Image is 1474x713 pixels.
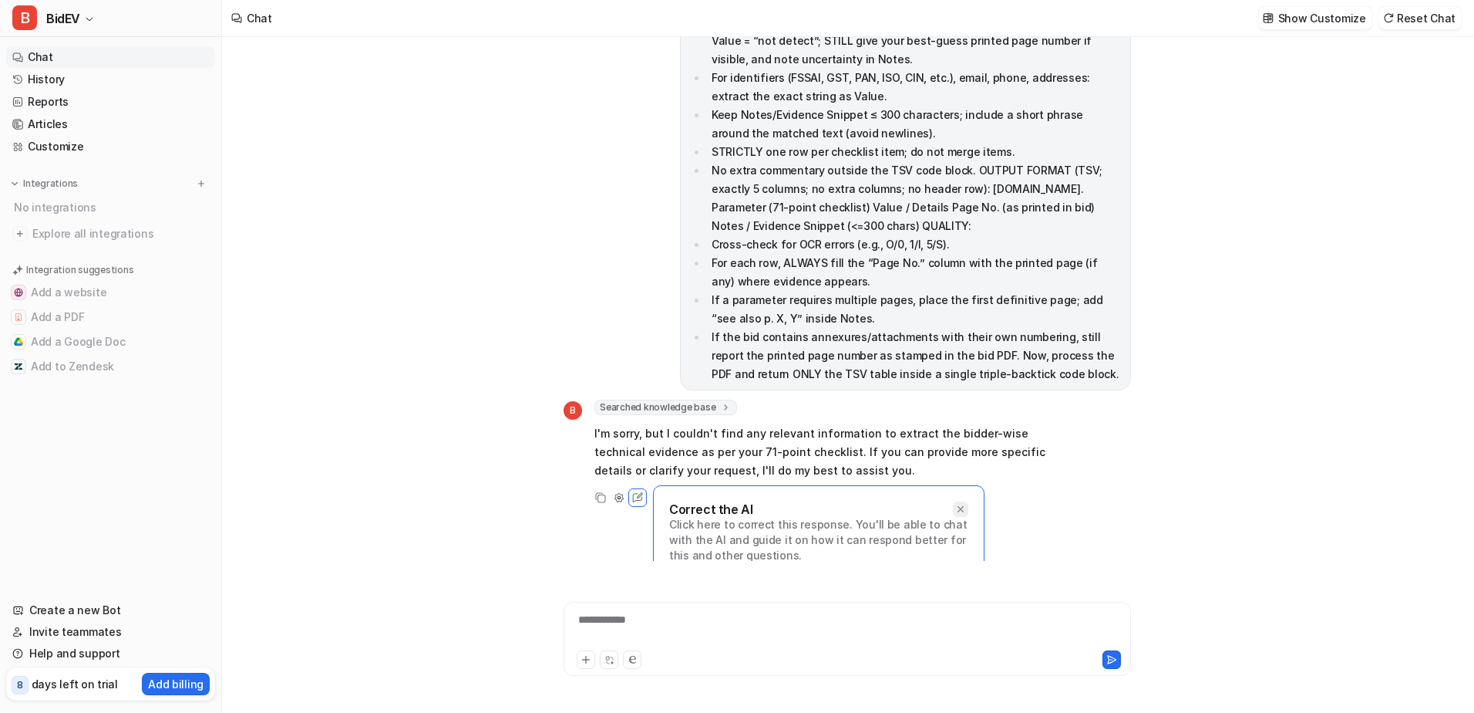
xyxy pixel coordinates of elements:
li: If a field/value is unreadable, unclear, or image-only with no certainty, set Value = “not detect... [707,13,1121,69]
img: Add to Zendesk [14,362,23,371]
a: Reports [6,91,215,113]
span: B [12,5,37,30]
button: Show Customize [1258,7,1372,29]
p: Integrations [23,177,78,190]
button: Integrations [6,176,82,191]
div: Chat [247,10,272,26]
li: No extra commentary outside the TSV code block. OUTPUT FORMAT (TSV; exactly 5 columns; no extra c... [707,161,1121,235]
a: History [6,69,215,90]
button: Add billing [142,673,210,695]
img: Add a website [14,288,23,297]
a: Create a new Bot [6,600,215,621]
span: B [564,401,582,420]
a: Customize [6,136,215,157]
button: Add a PDFAdd a PDF [6,305,215,329]
p: Correct the AI [669,502,752,517]
li: STRICTLY one row per checklist item; do not merge items. [707,143,1121,161]
p: Click here to correct this response. You'll be able to chat with the AI and guide it on how it ca... [669,517,968,563]
li: Keep Notes/Evidence Snippet ≤ 300 characters; include a short phrase around the matched text (avo... [707,106,1121,143]
button: Add to ZendeskAdd to Zendesk [6,354,215,379]
img: Add a PDF [14,313,23,322]
span: Explore all integrations [32,221,209,246]
li: If the bid contains annexures/attachments with their own numbering, still report the printed page... [707,328,1121,384]
img: explore all integrations [12,226,28,242]
li: Cross-check for OCR errors (e.g., O/0, 1/I, 5/S). [707,235,1121,254]
button: Add a Google DocAdd a Google Doc [6,329,215,354]
p: Show Customize [1278,10,1366,26]
img: expand menu [9,178,20,189]
button: Add a websiteAdd a website [6,280,215,305]
img: customize [1263,12,1274,24]
p: Add billing [148,676,204,692]
p: Integration suggestions [26,263,133,277]
span: Searched knowledge base [594,400,737,415]
a: Help and support [6,643,215,664]
li: If a parameter requires multiple pages, place the first definitive page; add “see also p. X, Y” i... [707,291,1121,328]
a: Invite teammates [6,621,215,643]
li: For identifiers (FSSAI, GST, PAN, ISO, CIN, etc.), email, phone, addresses: extract the exact str... [707,69,1121,106]
img: Add a Google Doc [14,337,23,346]
p: 8 [17,678,23,692]
a: Chat [6,46,215,68]
img: reset [1383,12,1394,24]
a: Articles [6,113,215,135]
li: For each row, ALWAYS fill the “Page No.” column with the printed page (if any) where evidence app... [707,254,1121,291]
p: I'm sorry, but I couldn't find any relevant information to extract the bidder-wise technical evid... [594,424,1045,480]
button: Reset Chat [1378,7,1462,29]
a: Explore all integrations [6,223,215,245]
img: menu_add.svg [196,178,207,189]
div: No integrations [9,194,215,220]
p: days left on trial [32,676,118,692]
span: BidEV [46,8,80,29]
